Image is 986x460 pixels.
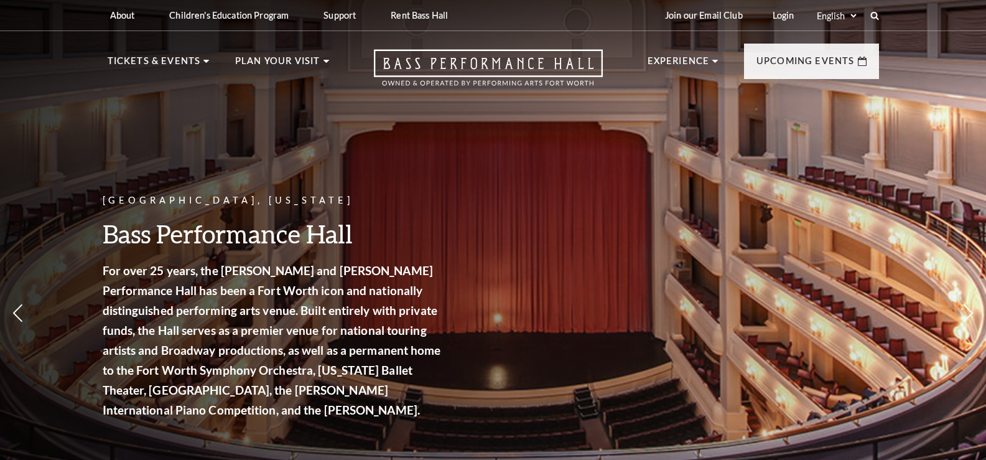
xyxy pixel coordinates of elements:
p: [GEOGRAPHIC_DATA], [US_STATE] [103,193,445,209]
h3: Bass Performance Hall [103,218,445,250]
p: Plan Your Visit [235,54,320,76]
p: Upcoming Events [756,54,855,76]
p: Children's Education Program [169,10,289,21]
p: Experience [648,54,710,76]
strong: For over 25 years, the [PERSON_NAME] and [PERSON_NAME] Performance Hall has been a Fort Worth ico... [103,263,441,417]
p: Tickets & Events [108,54,201,76]
p: About [110,10,135,21]
select: Select: [814,10,858,22]
p: Rent Bass Hall [391,10,448,21]
p: Support [323,10,356,21]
